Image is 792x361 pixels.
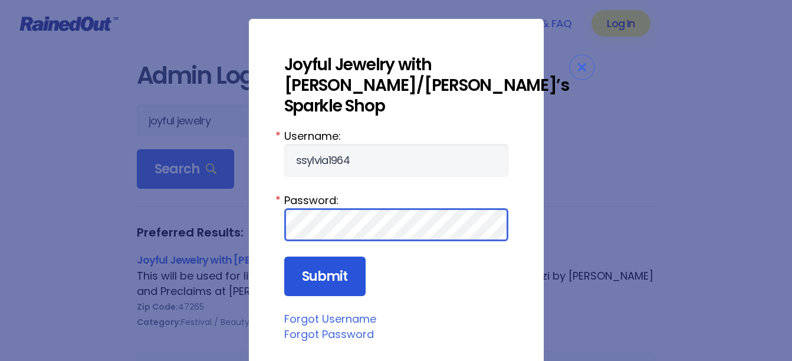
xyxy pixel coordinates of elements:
label: Username: [284,128,508,144]
div: Joyful Jewelry with [PERSON_NAME]/[PERSON_NAME]’s Sparkle Shop [284,54,569,116]
div: Close [569,54,595,80]
a: Forgot Password [284,327,374,342]
input: Submit [284,257,366,297]
a: Forgot Username [284,311,376,326]
label: Password: [284,192,508,208]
